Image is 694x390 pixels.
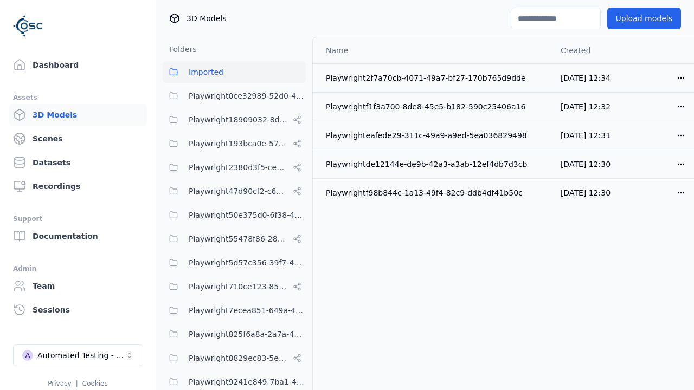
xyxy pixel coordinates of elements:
span: Playwright5d57c356-39f7-47ed-9ab9-d0409ac6cddc [189,256,306,269]
div: Admin [13,262,143,275]
div: Support [13,212,143,225]
span: 3D Models [187,13,226,24]
button: Playwright5d57c356-39f7-47ed-9ab9-d0409ac6cddc [163,252,306,274]
span: [DATE] 12:30 [561,188,611,197]
span: Playwright18909032-8d07-45c5-9c81-9eec75d0b16b [189,113,288,126]
div: Automated Testing - Playwright [37,350,125,361]
button: Upload models [607,8,681,29]
button: Playwright193bca0e-57fa-418d-8ea9-45122e711dc7 [163,133,306,154]
button: Playwright55478f86-28dc-49b8-8d1f-c7b13b14578c [163,228,306,250]
div: Playwright2f7a70cb-4071-49a7-bf27-170b765d9dde [326,73,543,83]
div: Playwrightf1f3a700-8de8-45e5-b182-590c25406a16 [326,101,543,112]
h3: Folders [163,44,197,55]
span: [DATE] 12:34 [561,74,611,82]
a: Recordings [9,175,147,197]
div: Assets [13,91,143,104]
span: Playwright9241e849-7ba1-474f-9275-02cfa81d37fc [189,375,306,388]
div: Playwrightde12144e-de9b-42a3-a3ab-12ef4db7d3cb [326,159,543,170]
th: Created [552,37,624,63]
a: Privacy [48,380,71,387]
span: Imported [189,66,223,79]
a: 3D Models [9,104,147,126]
button: Playwright18909032-8d07-45c5-9c81-9eec75d0b16b [163,109,306,131]
button: Playwright8829ec83-5e68-4376-b984-049061a310ed [163,347,306,369]
th: Name [313,37,552,63]
button: Imported [163,61,306,83]
span: Playwright47d90cf2-c635-4353-ba3b-5d4538945666 [189,185,288,198]
span: | [76,380,78,387]
span: Playwright710ce123-85fd-4f8c-9759-23c3308d8830 [189,280,288,293]
span: Playwright8829ec83-5e68-4376-b984-049061a310ed [189,352,288,365]
button: Playwright50e375d0-6f38-48a7-96e0-b0dcfa24b72f [163,204,306,226]
span: Playwright55478f86-28dc-49b8-8d1f-c7b13b14578c [189,232,288,245]
span: [DATE] 12:30 [561,160,611,168]
a: Sessions [9,299,147,321]
span: Playwright193bca0e-57fa-418d-8ea9-45122e711dc7 [189,137,288,150]
div: A [22,350,33,361]
img: Logo [13,11,43,41]
a: Datasets [9,152,147,173]
button: Playwright0ce32989-52d0-45cf-b5b9-59d5033d313a [163,85,306,107]
span: [DATE] 12:31 [561,131,611,140]
span: Playwright50e375d0-6f38-48a7-96e0-b0dcfa24b72f [189,209,306,222]
span: Playwright0ce32989-52d0-45cf-b5b9-59d5033d313a [189,89,306,102]
span: Playwright825f6a8a-2a7a-425c-94f7-650318982f69 [189,328,306,341]
button: Select a workspace [13,344,143,366]
button: Playwright710ce123-85fd-4f8c-9759-23c3308d8830 [163,276,306,297]
div: Playwrighteafede29-311c-49a9-a9ed-5ea036829498 [326,130,543,141]
span: [DATE] 12:32 [561,102,611,111]
button: Playwright825f6a8a-2a7a-425c-94f7-650318982f69 [163,323,306,345]
a: Scenes [9,128,147,149]
button: Playwright47d90cf2-c635-4353-ba3b-5d4538945666 [163,180,306,202]
button: Playwright7ecea851-649a-419a-985e-fcff41a98b20 [163,300,306,321]
a: Dashboard [9,54,147,76]
a: Team [9,275,147,297]
span: Playwright7ecea851-649a-419a-985e-fcff41a98b20 [189,304,306,317]
a: Documentation [9,225,147,247]
a: Cookies [82,380,108,387]
span: Playwright2380d3f5-cebf-494e-b965-66be4d67505e [189,161,288,174]
button: Playwright2380d3f5-cebf-494e-b965-66be4d67505e [163,157,306,178]
div: Playwrightf98b844c-1a13-49f4-82c9-ddb4df41b50c [326,187,543,198]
